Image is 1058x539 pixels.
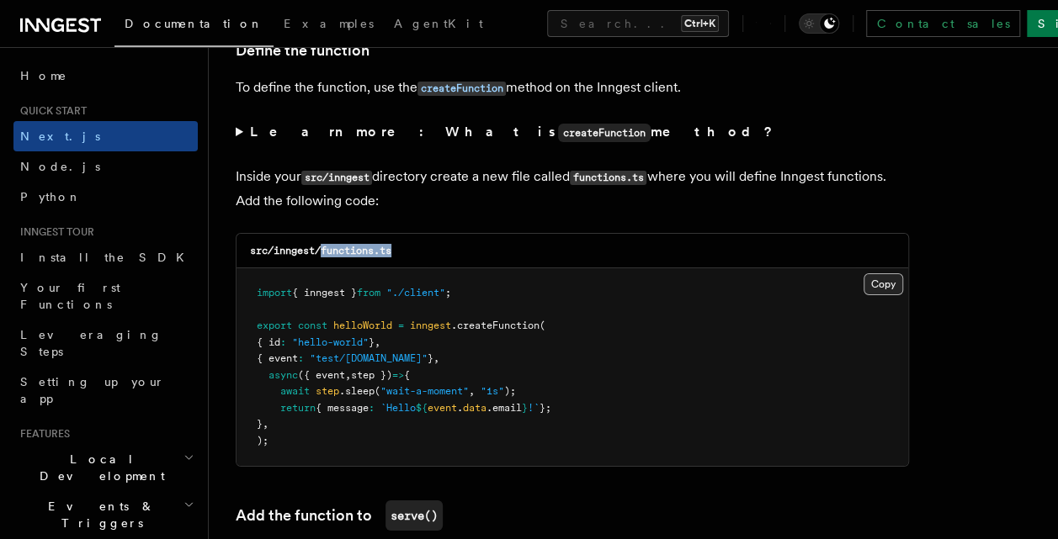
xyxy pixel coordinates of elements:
[114,5,274,47] a: Documentation
[486,402,522,414] span: .email
[333,320,392,331] span: helloWorld
[250,245,391,256] code: src/inngest/functions.ts
[280,336,286,348] span: :
[236,165,909,213] p: Inside your directory create a new file called where you will define Inngest functions. Add the f...
[310,352,428,364] span: "test/[DOMAIN_NAME]"
[369,402,375,414] span: :
[284,17,374,30] span: Examples
[20,160,100,173] span: Node.js
[13,444,198,491] button: Local Development
[236,500,443,531] a: Add the function toserve()
[298,320,327,331] span: const
[316,385,339,397] span: step
[339,385,375,397] span: .sleep
[504,385,516,397] span: );
[386,287,445,299] span: "./client"
[13,182,198,212] a: Python
[20,251,194,264] span: Install the SDK
[268,369,298,381] span: async
[13,225,94,239] span: Inngest tour
[375,385,380,397] span: (
[20,190,82,203] span: Python
[13,151,198,182] a: Node.js
[384,5,493,45] a: AgentKit
[357,287,380,299] span: from
[463,402,486,414] span: data
[20,281,120,311] span: Your first Functions
[236,120,909,145] summary: Learn more: What iscreateFunctionmethod?
[481,385,504,397] span: "1s"
[380,402,416,414] span: `Hello
[428,402,457,414] span: event
[558,124,651,142] code: createFunction
[547,10,729,37] button: Search...Ctrl+K
[13,272,198,320] a: Your first Functions
[392,369,404,381] span: =>
[394,17,483,30] span: AgentKit
[236,76,909,100] p: To define the function, use the method on the Inngest client.
[292,336,369,348] span: "hello-world"
[257,320,292,331] span: export
[13,320,198,367] a: Leveraging Steps
[433,352,439,364] span: ,
[369,336,375,348] span: }
[257,418,263,430] span: }
[457,402,463,414] span: .
[375,336,380,348] span: ,
[257,336,280,348] span: { id
[528,402,540,414] span: !`
[13,61,198,91] a: Home
[20,129,100,143] span: Next.js
[13,491,198,538] button: Events & Triggers
[301,171,372,185] code: src/inngest
[570,171,646,185] code: functions.ts
[351,369,392,381] span: step })
[274,5,384,45] a: Examples
[20,67,67,84] span: Home
[13,427,70,441] span: Features
[257,287,292,299] span: import
[20,375,165,405] span: Setting up your app
[540,320,545,331] span: (
[681,15,719,32] kbd: Ctrl+K
[864,273,903,295] button: Copy
[250,124,776,140] strong: Learn more: What is method?
[345,369,351,381] span: ,
[417,82,506,96] code: createFunction
[385,500,443,531] code: serve()
[469,385,475,397] span: ,
[13,104,87,118] span: Quick start
[540,402,551,414] span: };
[13,121,198,151] a: Next.js
[404,369,410,381] span: {
[13,242,198,272] a: Install the SDK
[866,10,1020,37] a: Contact sales
[410,320,451,331] span: inngest
[799,13,839,34] button: Toggle dark mode
[236,39,370,62] a: Define the function
[380,385,469,397] span: "wait-a-moment"
[280,385,310,397] span: await
[298,352,304,364] span: :
[417,79,506,95] a: createFunction
[13,498,183,531] span: Events & Triggers
[13,367,198,414] a: Setting up your app
[257,435,268,447] span: );
[280,402,316,414] span: return
[292,287,357,299] span: { inngest }
[522,402,528,414] span: }
[13,451,183,484] span: Local Development
[125,17,263,30] span: Documentation
[398,320,404,331] span: =
[416,402,428,414] span: ${
[445,287,451,299] span: ;
[263,418,268,430] span: ,
[428,352,433,364] span: }
[451,320,540,331] span: .createFunction
[316,402,369,414] span: { message
[20,328,162,358] span: Leveraging Steps
[298,369,345,381] span: ({ event
[257,352,298,364] span: { event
